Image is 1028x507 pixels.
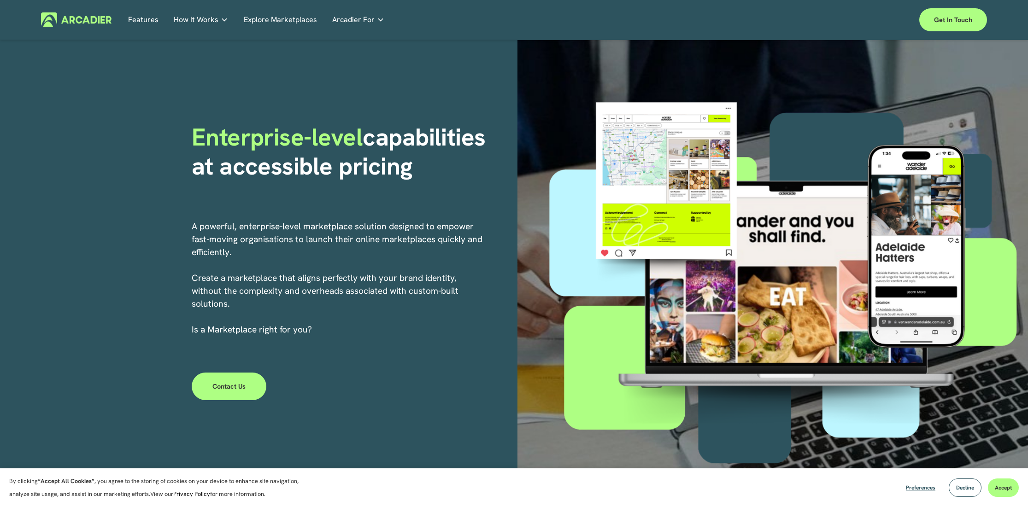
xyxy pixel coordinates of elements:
span: How It Works [174,13,218,26]
p: By clicking , you agree to the storing of cookies on your device to enhance site navigation, anal... [9,475,309,501]
p: A powerful, enterprise-level marketplace solution designed to empower fast-moving organisations t... [192,220,484,336]
span: Preferences [906,484,935,491]
a: s a Marketplace right for you? [194,324,312,335]
a: Features [128,12,159,27]
strong: “Accept All Cookies” [38,477,94,485]
a: Privacy Policy [173,490,210,498]
a: folder dropdown [174,12,228,27]
strong: capabilities at accessible pricing [192,121,492,181]
a: Contact Us [192,373,267,400]
span: Decline [956,484,974,491]
iframe: Chat Widget [982,463,1028,507]
div: Widget de chat [982,463,1028,507]
a: folder dropdown [332,12,384,27]
img: Arcadier [41,12,112,27]
span: Arcadier For [332,13,375,26]
button: Decline [949,478,981,497]
span: Enterprise-level [192,121,363,153]
span: I [192,324,312,335]
a: Explore Marketplaces [244,12,317,27]
button: Preferences [899,478,942,497]
a: Get in touch [919,8,987,31]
